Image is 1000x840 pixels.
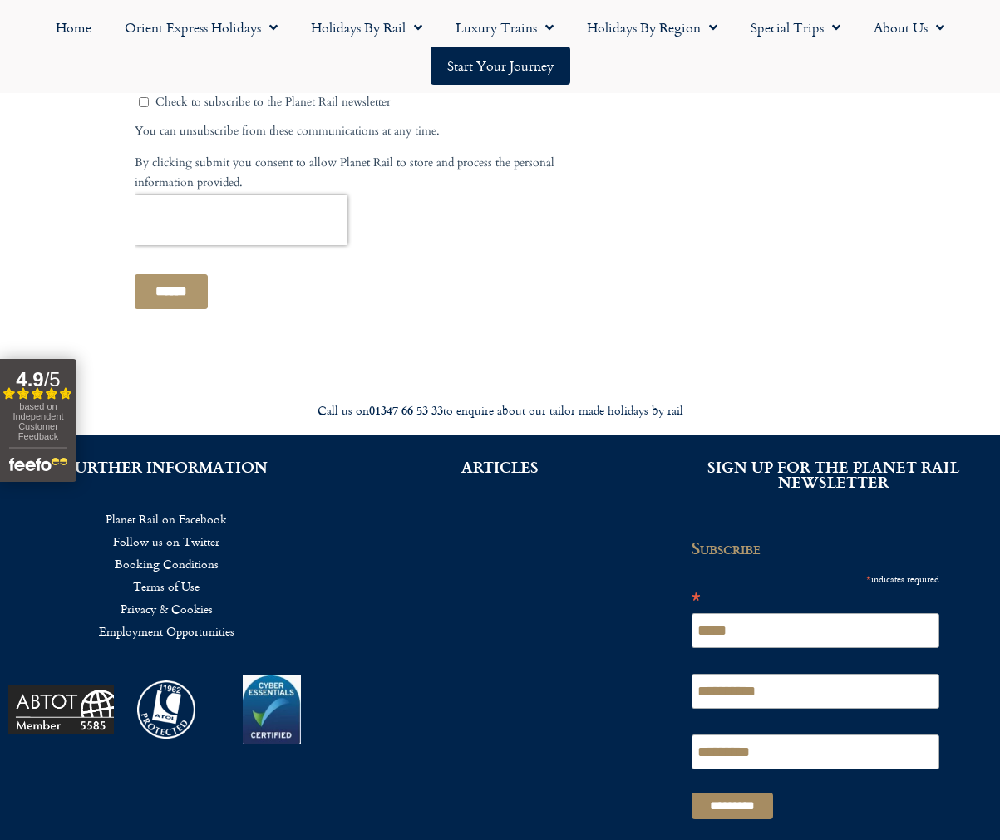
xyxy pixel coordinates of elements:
[18,621,92,640] span: By telephone
[857,8,961,47] a: About Us
[734,8,857,47] a: Special Trips
[25,620,308,642] a: Employment Opportunities
[692,539,949,558] h2: Subscribe
[431,47,570,85] a: Start your Journey
[25,530,308,553] a: Follow us on Twitter
[39,8,108,47] a: Home
[25,597,308,620] a: Privacy & Cookies
[358,459,642,474] h2: ARTICLES
[18,601,68,619] span: By email
[294,8,439,47] a: Holidays by Rail
[4,771,14,781] input: Check to subscribe to the Planet Rail newsletter
[4,604,14,614] input: By email
[35,403,966,419] div: Call us on to enquire about our tailor made holidays by rail
[25,459,308,474] h2: FURTHER INFORMATION
[25,508,308,642] nav: Menu
[108,8,294,47] a: Orient Express Holidays
[25,575,308,597] a: Terms of Use
[692,570,939,587] div: indicates required
[369,401,443,419] strong: 01347 66 53 33
[25,508,308,530] a: Planet Rail on Facebook
[25,553,308,575] a: Booking Conditions
[21,769,459,784] span: Check to subscribe to the Planet Rail newsletter
[8,8,992,85] nav: Menu
[692,459,975,489] h2: SIGN UP FOR THE PLANET RAIL NEWSLETTER
[439,8,570,47] a: Luxury Trains
[233,371,318,390] span: Your last name
[4,625,14,635] input: By telephone
[570,8,734,47] a: Holidays by Region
